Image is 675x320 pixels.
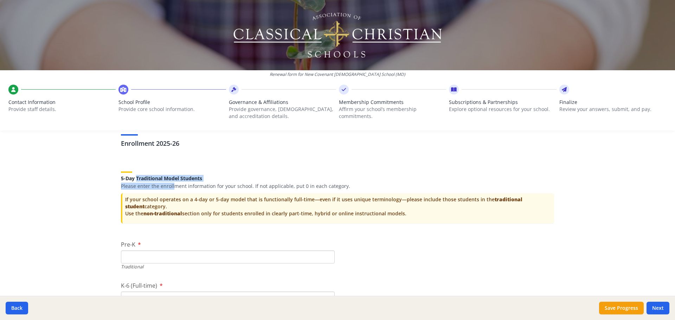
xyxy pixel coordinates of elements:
span: Pre-K [121,241,135,248]
strong: non-traditional [143,210,182,217]
span: Membership Commitments [339,99,446,106]
button: Back [6,302,28,314]
span: Finalize [559,99,667,106]
p: Review your answers, submit, and pay. [559,106,667,113]
button: Save Progress [599,302,644,314]
p: If your school operates on a 4-day or 5-day model that is functionally full-time—even if it uses ... [125,196,551,217]
p: Please enter the enrollment information for your school. If not applicable, put 0 in each category. [121,183,554,190]
p: Affirm your school’s membership commitments. [339,106,446,120]
span: School Profile [118,99,226,106]
span: Contact Information [8,99,116,106]
span: Governance & Affiliations [229,99,336,106]
h5: 5-Day Traditional Model Students [121,176,554,181]
strong: traditional student [125,196,522,210]
p: Explore optional resources for your school. [449,106,556,113]
p: Provide staff details. [8,106,116,113]
span: Subscriptions & Partnerships [449,99,556,106]
h3: Enrollment 2025-26 [121,138,554,148]
div: Traditional [121,263,335,270]
p: Provide governance, [DEMOGRAPHIC_DATA], and accreditation details. [229,106,336,120]
img: Logo [232,11,443,60]
button: Next [647,302,669,314]
span: K-6 (Full-time) [121,282,157,289]
p: Provide core school information. [118,106,226,113]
